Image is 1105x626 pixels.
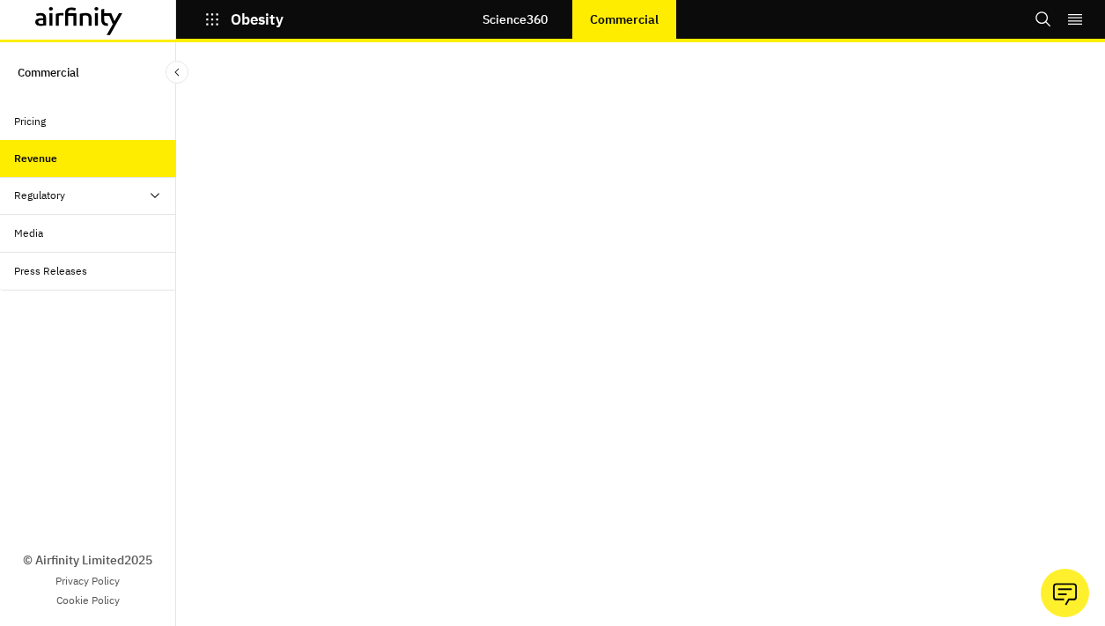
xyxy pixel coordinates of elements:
[166,61,188,84] button: Close Sidebar
[14,114,46,129] div: Pricing
[55,573,120,589] a: Privacy Policy
[56,593,120,608] a: Cookie Policy
[18,56,79,89] p: Commercial
[1041,569,1089,617] button: Ask our analysts
[14,263,87,279] div: Press Releases
[590,12,659,26] p: Commercial
[14,151,57,166] div: Revenue
[1035,4,1052,34] button: Search
[23,551,152,570] p: © Airfinity Limited 2025
[204,4,284,34] button: Obesity
[231,11,284,27] p: Obesity
[14,188,65,203] div: Regulatory
[14,225,43,241] div: Media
